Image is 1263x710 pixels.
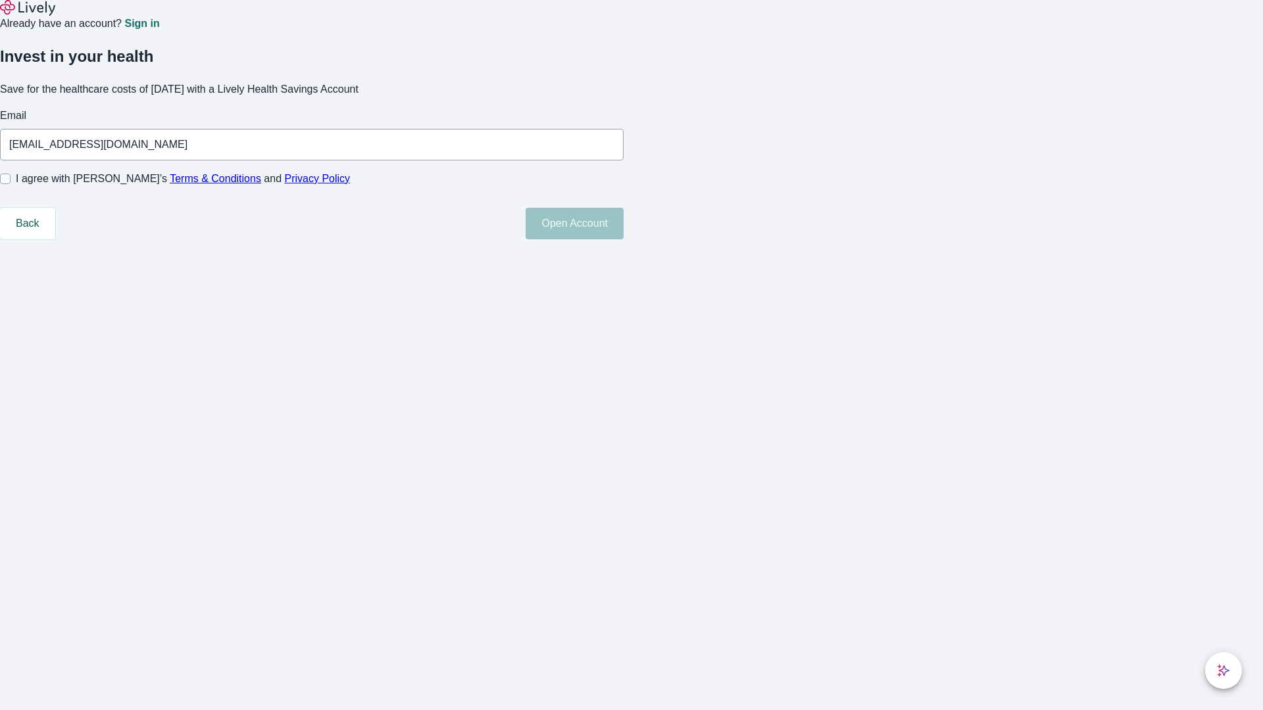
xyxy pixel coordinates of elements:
a: Privacy Policy [285,173,351,184]
a: Sign in [124,18,159,29]
span: I agree with [PERSON_NAME]’s and [16,171,350,187]
a: Terms & Conditions [170,173,261,184]
button: chat [1205,652,1242,689]
svg: Lively AI Assistant [1217,664,1230,677]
